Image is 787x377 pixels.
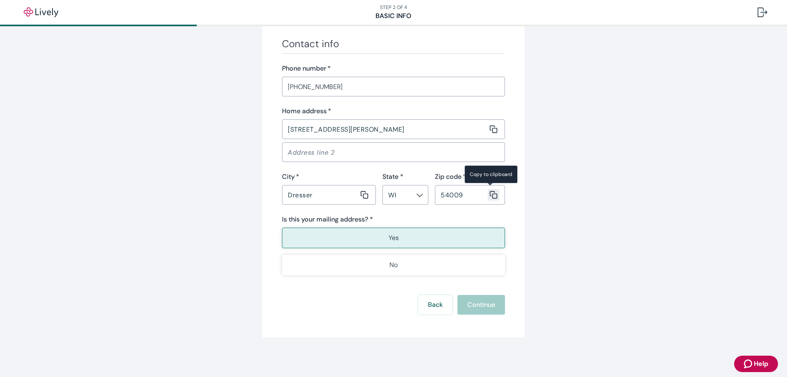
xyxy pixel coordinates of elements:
svg: Chevron icon [416,192,423,199]
button: Copy message content to clipboard [359,189,370,201]
svg: Copy to clipboard [360,191,368,199]
label: State * [382,172,403,182]
svg: Copy to clipboard [489,191,498,199]
label: Zip code [435,172,466,182]
button: Copy message content to clipboard [488,189,499,201]
svg: Zendesk support icon [744,359,754,369]
p: Yes [389,233,399,243]
label: Phone number [282,64,331,73]
button: Log out [751,2,774,22]
button: Yes [282,228,505,248]
button: No [282,255,505,275]
input: Address line 1 [282,121,488,137]
button: Back [418,295,453,315]
button: Open [416,191,424,199]
label: Is this your mailing address? * [282,215,373,224]
label: City [282,172,299,182]
input: Address line 2 [282,144,505,160]
input: City [282,187,359,203]
img: Lively [18,7,64,17]
span: Help [754,359,768,369]
button: Zendesk support iconHelp [734,356,778,372]
svg: Copy to clipboard [489,125,498,133]
input: Zip code [435,187,488,203]
input: (555) 555-5555 [282,78,505,95]
label: Home address [282,106,331,116]
button: Copy message content to clipboard [488,123,499,135]
p: No [389,260,398,270]
h3: Contact info [282,38,505,50]
input: -- [385,189,412,201]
